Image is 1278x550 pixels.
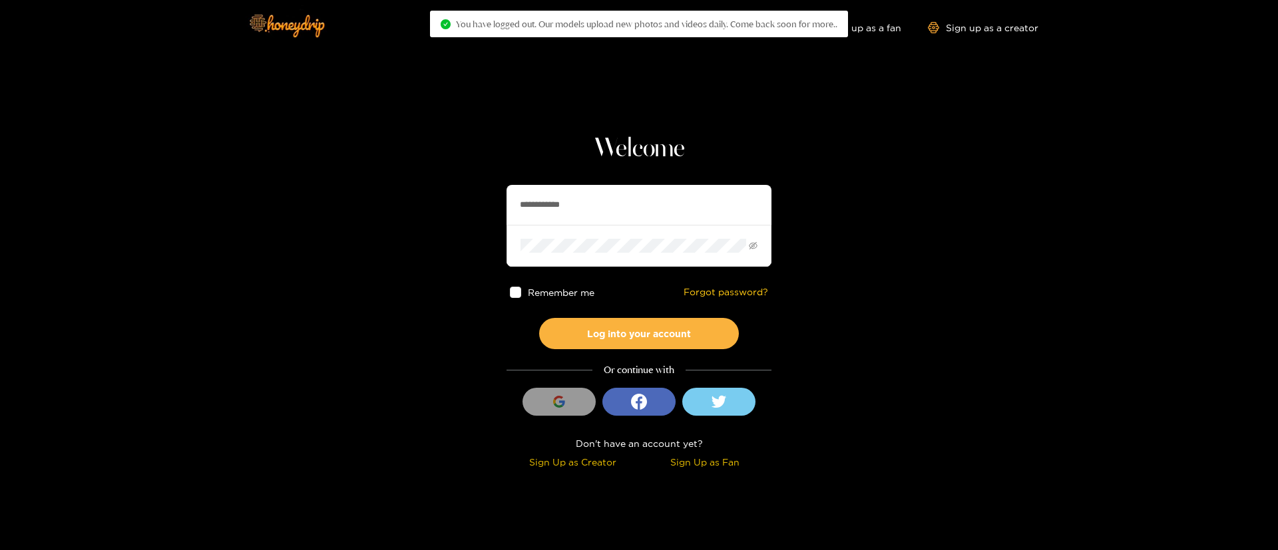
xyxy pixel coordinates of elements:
div: Or continue with [507,362,771,378]
div: Sign Up as Fan [642,454,768,470]
div: Sign Up as Creator [510,454,636,470]
div: Don't have an account yet? [507,436,771,451]
a: Forgot password? [684,287,768,298]
button: Log into your account [539,318,739,349]
h1: Welcome [507,133,771,165]
span: Remember me [528,287,594,297]
span: You have logged out. Our models upload new photos and videos daily. Come back soon for more.. [456,19,837,29]
span: check-circle [441,19,451,29]
span: eye-invisible [749,241,757,250]
a: Sign up as a creator [928,22,1038,33]
a: Sign up as a fan [810,22,901,33]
